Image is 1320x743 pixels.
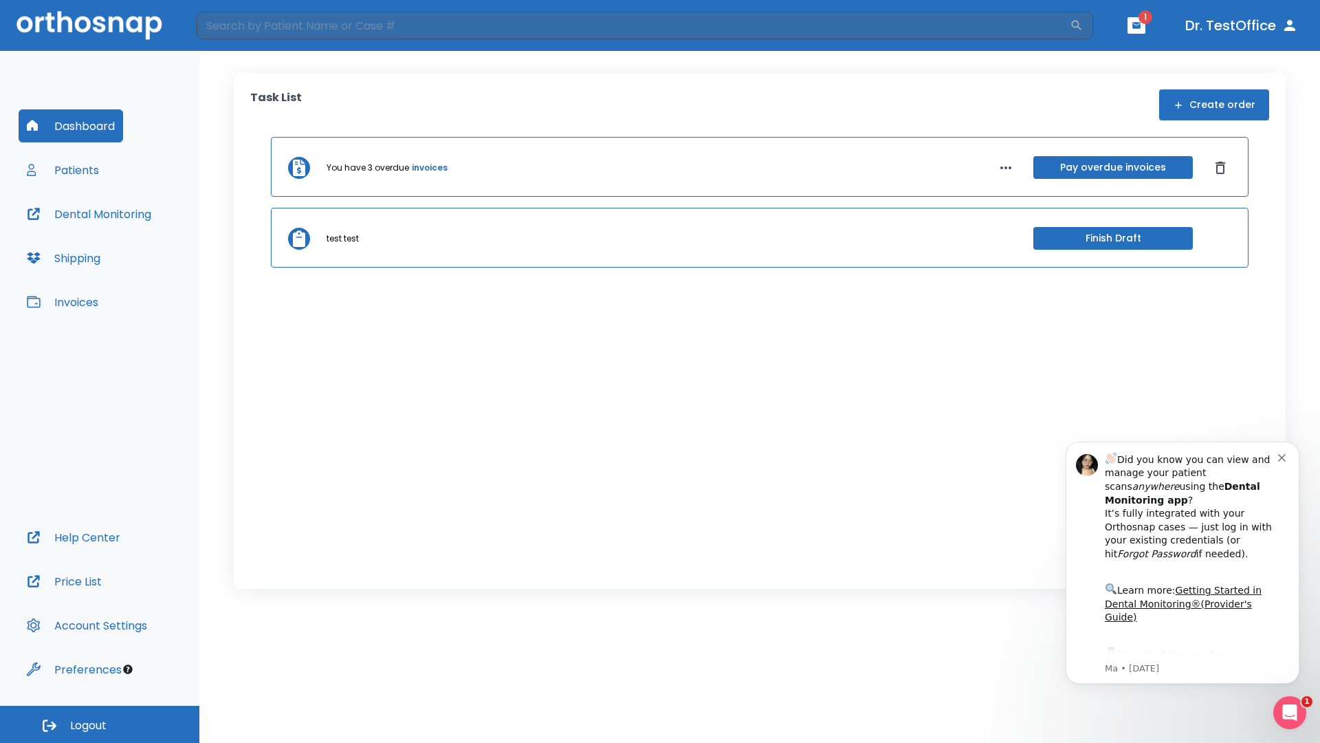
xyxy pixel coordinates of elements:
[197,12,1070,39] input: Search by Patient Name or Case #
[1138,10,1152,24] span: 1
[1033,156,1193,179] button: Pay overdue invoices
[412,162,448,174] a: invoices
[70,718,107,733] span: Logout
[1180,13,1303,38] button: Dr. TestOffice
[1045,421,1320,706] iframe: Intercom notifications message
[19,153,107,186] button: Patients
[19,609,155,642] button: Account Settings
[1033,227,1193,250] button: Finish Draft
[19,241,109,274] button: Shipping
[19,521,129,554] button: Help Center
[233,30,244,41] button: Dismiss notification
[60,241,233,254] p: Message from Ma, sent 1w ago
[19,109,123,142] button: Dashboard
[16,11,162,39] img: Orthosnap
[327,162,409,174] p: You have 3 overdue
[122,663,134,676] div: Tooltip anchor
[1159,89,1269,120] button: Create order
[19,653,130,686] button: Preferences
[1273,696,1306,729] iframe: Intercom live chat
[1209,157,1231,179] button: Dismiss
[1301,696,1312,707] span: 1
[60,228,182,252] a: App Store
[327,233,359,245] p: test test
[19,197,159,230] button: Dental Monitoring
[19,565,110,598] button: Price List
[250,89,302,120] p: Task List
[60,224,233,294] div: Download the app: | ​ Let us know if you need help getting started!
[19,286,107,319] button: Invoices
